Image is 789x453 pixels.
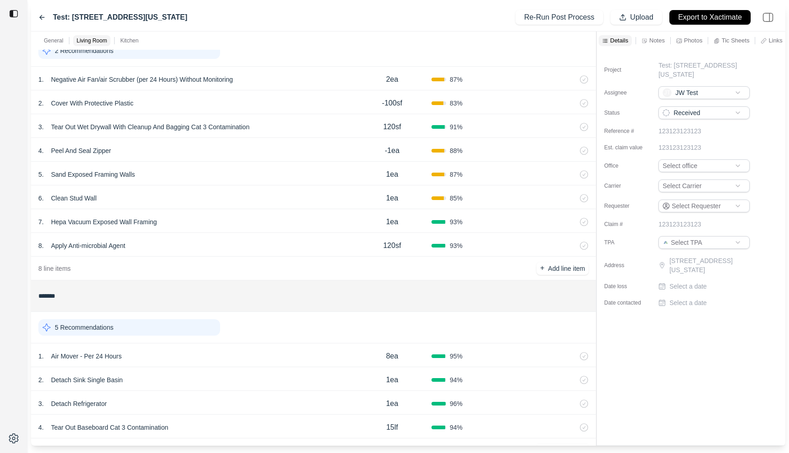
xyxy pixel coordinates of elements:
span: 87 % [450,75,463,84]
p: Hepa Vacuum Exposed Wall Framing [47,216,161,228]
span: 95 % [450,352,463,361]
p: 4 . [38,146,44,155]
p: Add line item [548,264,585,273]
p: Notes [649,37,665,44]
p: 1 . [38,75,44,84]
label: TPA [604,239,650,246]
p: Select a date [669,298,707,307]
p: 8ea [386,351,398,362]
p: Links [768,37,782,44]
p: 3 . [38,399,44,408]
p: 6 . [38,194,44,203]
p: 2 . [38,99,44,108]
p: Air Mover - Per 24 Hours [47,350,126,363]
label: Claim # [604,221,650,228]
p: Tic Sheets [721,37,749,44]
p: 1ea [386,398,398,409]
p: 123123123123 [658,220,701,229]
p: 3 . [38,122,44,132]
p: 1ea [386,374,398,385]
p: 5 Recommendations [55,323,113,332]
p: 5 . [38,170,44,179]
label: Date loss [604,283,650,290]
p: [STREET_ADDRESS][US_STATE] [669,256,767,274]
p: -1ea [385,145,400,156]
span: 88 % [450,146,463,155]
p: Test: [STREET_ADDRESS][US_STATE] [658,61,767,79]
p: General [44,37,63,44]
span: 93 % [450,217,463,226]
p: Peel And Seal Zipper [47,144,115,157]
p: Tear Out Baseboard Cat 3 Contamination [47,421,172,434]
button: Upload [610,10,662,25]
p: Apply Anti-microbial Agent [47,239,129,252]
p: Cover With Protective Plastic [47,97,137,110]
p: Living Room [77,37,107,44]
label: Office [604,162,650,169]
p: 15lf [386,422,398,433]
p: 8 . [38,241,44,250]
label: Address [604,262,650,269]
button: +Add line item [537,262,589,275]
span: 83 % [450,99,463,108]
p: 1ea [386,216,398,227]
p: Select a date [669,282,707,291]
button: Re-Run Post Process [515,10,603,25]
p: 8 line items [38,264,71,273]
p: 2 . [38,375,44,385]
label: Date contacted [604,299,650,306]
p: 7 . [38,217,44,226]
p: Photos [684,37,702,44]
p: -100sf [382,98,402,109]
p: Clean Stud Wall [47,192,100,205]
p: 120sf [383,121,401,132]
label: Project [604,66,650,74]
p: 120sf [383,240,401,251]
img: right-panel.svg [758,7,778,27]
label: Test: [STREET_ADDRESS][US_STATE] [53,12,187,23]
button: Export to Xactimate [669,10,751,25]
label: Requester [604,202,650,210]
p: Details [610,37,628,44]
p: Sand Exposed Framing Walls [47,168,139,181]
span: 94 % [450,423,463,432]
label: Assignee [604,89,650,96]
p: 2 Recommendations [55,46,113,55]
p: Detach Refrigerator [47,397,110,410]
p: 1ea [386,169,398,180]
p: 2ea [386,74,398,85]
p: Re-Run Post Process [524,12,594,23]
p: 1 . [38,352,44,361]
p: Negative Air Fan/air Scrubber (per 24 Hours) Without Monitoring [47,73,237,86]
span: 91 % [450,122,463,132]
p: Upload [630,12,653,23]
label: Est. claim value [604,144,650,151]
span: 96 % [450,399,463,408]
label: Carrier [604,182,650,190]
p: 1ea [386,193,398,204]
p: 123123123123 [658,143,701,152]
label: Reference # [604,127,650,135]
p: Detach Sink Single Basin [47,374,126,386]
p: 4 . [38,423,44,432]
p: 123123123123 [658,126,701,136]
p: + [540,263,544,274]
img: toggle sidebar [9,9,18,18]
span: 87 % [450,170,463,179]
p: Export to Xactimate [678,12,742,23]
label: Status [604,109,650,116]
span: 94 % [450,375,463,385]
p: Tear Out Wet Drywall With Cleanup And Bagging Cat 3 Contamination [47,121,253,133]
p: Kitchen [120,37,138,44]
span: 93 % [450,241,463,250]
span: 85 % [450,194,463,203]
